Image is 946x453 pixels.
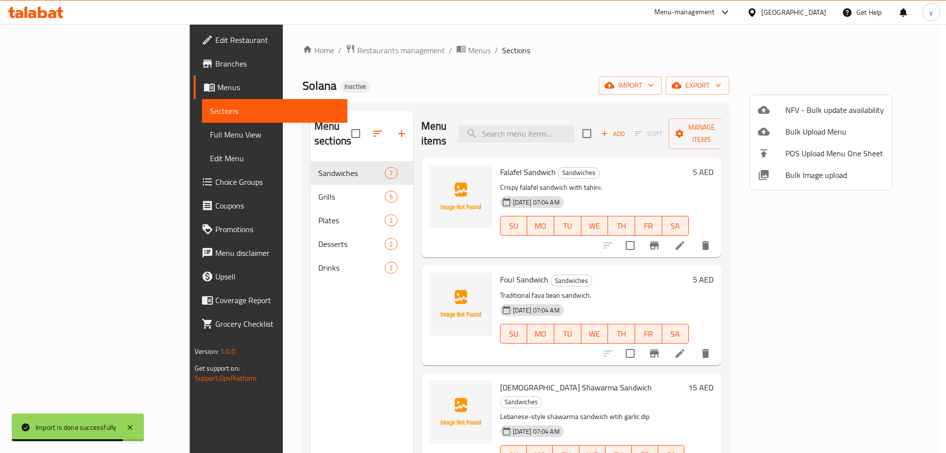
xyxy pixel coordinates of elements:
li: NFV - Bulk update availability [750,99,892,121]
span: POS Upload Menu One Sheet [785,147,884,159]
li: Upload bulk menu [750,121,892,142]
div: Import is done successfully [35,422,116,433]
span: Bulk Image upload [785,169,884,181]
span: Bulk Upload Menu [785,126,884,138]
span: NFV - Bulk update availability [785,104,884,116]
